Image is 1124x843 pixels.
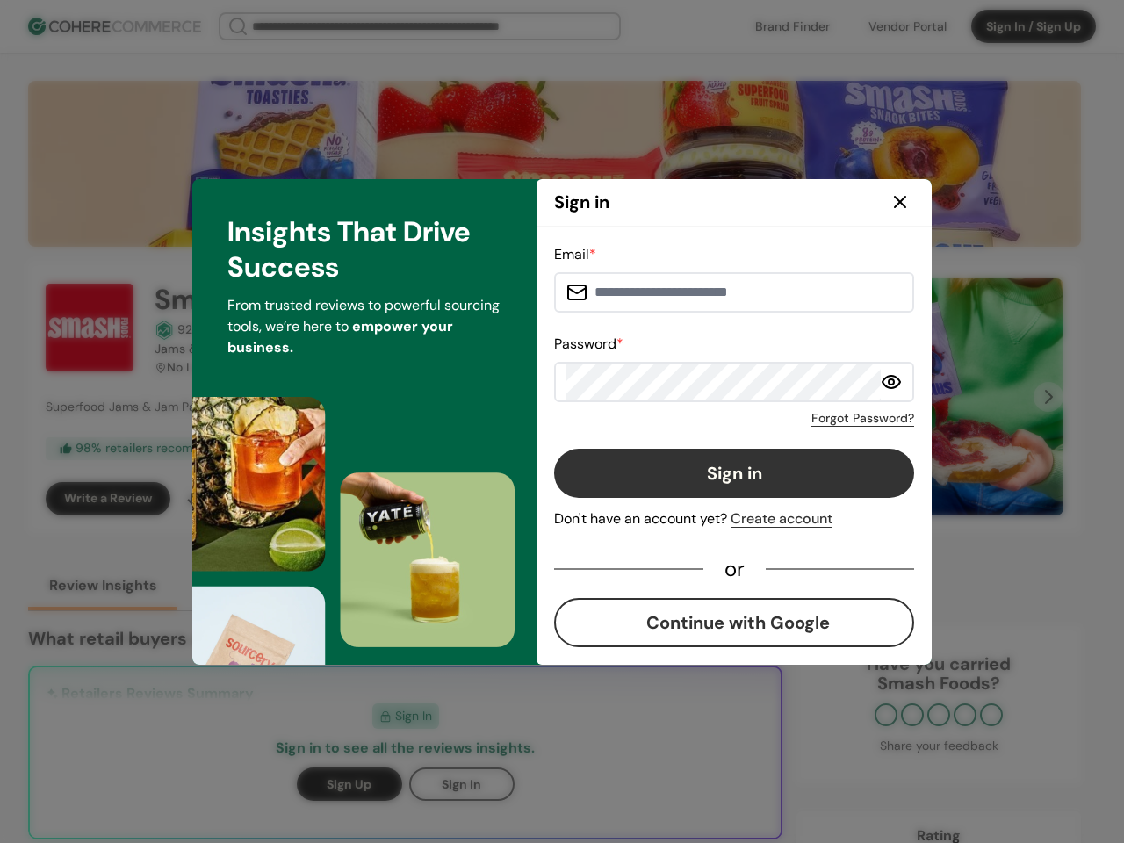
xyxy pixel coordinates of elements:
button: Continue with Google [554,598,914,647]
label: Password [554,335,623,353]
button: Sign in [554,449,914,498]
div: Don't have an account yet? [554,508,914,530]
span: empower your business. [227,317,453,357]
div: or [703,561,766,577]
h3: Insights That Drive Success [227,214,501,285]
h2: Sign in [554,189,609,215]
a: Forgot Password? [811,409,914,428]
p: From trusted reviews to powerful sourcing tools, we’re here to [227,295,501,358]
div: Create account [731,508,832,530]
label: Email [554,245,596,263]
